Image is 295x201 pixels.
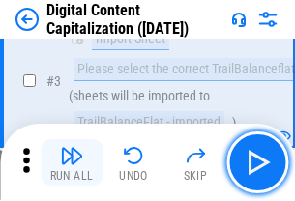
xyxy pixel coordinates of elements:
[15,8,39,31] img: Back
[242,147,273,178] img: Main button
[60,144,83,167] img: Run All
[46,1,223,38] div: Digital Content Capitalization ([DATE])
[122,144,145,167] img: Undo
[164,139,226,186] button: Skip
[103,139,164,186] button: Undo
[92,27,169,50] div: Import Sheet
[74,111,224,134] div: TrailBalanceFlat - imported
[46,73,61,89] span: # 3
[184,144,207,167] img: Skip
[50,170,94,182] div: Run All
[184,170,208,182] div: Skip
[231,12,247,27] img: Support
[119,170,148,182] div: Undo
[41,139,103,186] button: Run All
[256,8,280,31] img: Settings menu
